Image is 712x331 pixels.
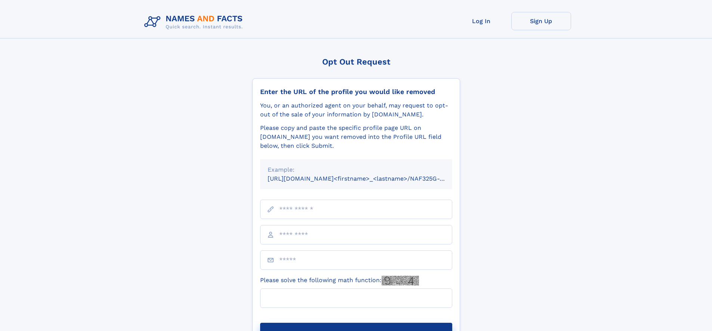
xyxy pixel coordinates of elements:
[260,276,419,285] label: Please solve the following math function:
[451,12,511,30] a: Log In
[141,12,249,32] img: Logo Names and Facts
[511,12,571,30] a: Sign Up
[260,88,452,96] div: Enter the URL of the profile you would like removed
[260,124,452,150] div: Please copy and paste the specific profile page URL on [DOMAIN_NAME] you want removed into the Pr...
[268,175,466,182] small: [URL][DOMAIN_NAME]<firstname>_<lastname>/NAF325G-xxxxxxxx
[252,57,460,66] div: Opt Out Request
[268,165,445,174] div: Example:
[260,101,452,119] div: You, or an authorized agent on your behalf, may request to opt-out of the sale of your informatio...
